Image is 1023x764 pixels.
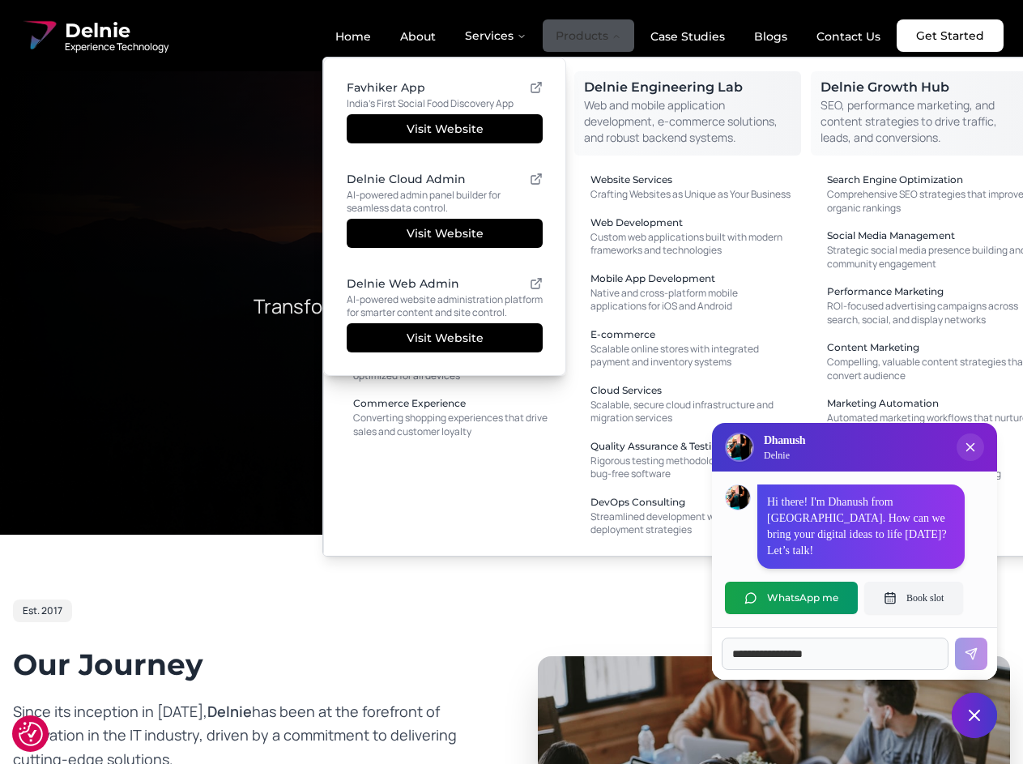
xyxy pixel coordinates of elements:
div: Web Development [590,218,795,228]
p: Streamlined development workflows and deployment strategies [590,510,795,537]
p: Web and mobile application development, e-commerce solutions, and robust backend systems. [584,97,792,146]
p: Transforming ideas into innovative solutions since [DATE] [201,293,823,319]
span: Delnie [207,702,252,721]
a: About [387,23,449,50]
div: Delnie Web Admin [347,278,459,289]
a: Contact Us [803,23,893,50]
a: Cloud ServicesScalable, secure cloud infrastructure and migration services [584,379,802,432]
img: Delnie Logo [19,16,58,55]
p: Scalable, secure cloud infrastructure and migration services [590,399,795,425]
button: Cookie Settings [19,722,43,746]
a: Delnie Engineering LabWeb and mobile application development, e-commerce solutions, and robust ba... [574,71,802,156]
p: AI-powered admin panel builder for seamless data control. [347,189,543,216]
h2: Our Journey [13,648,486,681]
div: Quality Assurance & Testing [590,442,795,451]
a: Visit Website [347,323,543,352]
a: Delnie Web AdminAI-powered website administration platform for smarter content and site control.V... [337,267,552,362]
span: Est. 2017 [23,604,62,617]
h3: Dhanush [764,433,805,449]
div: Delnie Cloud Admin [347,173,466,185]
a: Visit Website [347,114,543,143]
button: Services [452,19,539,52]
img: Revisit consent button [19,722,43,746]
p: Rigorous testing methodologies ensuring bug-free software [590,455,795,481]
a: Visit Website [347,219,543,248]
img: Dhanush [726,485,750,510]
a: Web DevelopmentCustom web applications built with modern frameworks and technologies [584,211,802,264]
p: India's First Social Food Discovery App [347,97,543,111]
a: Case Studies [637,23,738,50]
a: DevOps ConsultingStreamlined development workflows and deployment strategies [584,491,802,544]
span: Delnie [65,18,168,44]
button: Products [543,19,634,52]
a: Delnie Cloud AdminAI-powered admin panel builder for seamless data control.Visit Website [337,163,552,258]
p: Delnie [764,449,805,462]
a: Website ServicesCrafting Websites as Unique as Your Business [584,169,802,208]
button: Close chat popup [957,433,984,461]
p: Crafting Websites as Unique as Your Business [590,188,795,202]
p: AI-powered website administration platform for smarter content and site control. [347,293,543,320]
div: DevOps Consulting [590,497,795,507]
button: Close chat [952,693,997,738]
nav: Main [322,19,893,52]
span: Experience Technology [65,41,168,53]
a: Blogs [741,23,800,50]
img: Delnie Logo [727,434,752,460]
a: Mobile App DevelopmentNative and cross-platform mobile applications for iOS and Android [584,267,802,320]
a: E-commerceScalable online stores with integrated payment and inventory systems [584,323,802,376]
a: Quality Assurance & TestingRigorous testing methodologies ensuring bug-free software [584,435,802,488]
p: Converting shopping experiences that drive sales and customer loyalty [353,412,558,438]
div: E-commerce [590,330,795,339]
a: Delnie Logo Full [19,16,168,55]
div: Commerce Experience [353,399,558,408]
a: Home [322,23,384,50]
div: Products [323,58,566,376]
a: Get Started [897,19,1004,52]
div: Mobile App Development [590,274,795,284]
a: Favhiker AppIndia's First Social Food Discovery AppVisit Website [337,71,552,153]
h1: Our [13,216,1010,274]
a: Commerce ExperienceConverting shopping experiences that drive sales and customer loyalty [347,392,565,445]
div: Website Services [590,175,795,185]
p: Custom web applications built with modern frameworks and technologies [590,231,795,258]
div: Cloud Services [590,386,795,395]
button: Book slot [864,582,963,614]
div: Delnie Engineering Lab [584,81,792,94]
button: WhatsApp me [725,582,858,614]
p: Scalable online stores with integrated payment and inventory systems [590,343,795,369]
p: Native and cross-platform mobile applications for iOS and Android [590,287,795,314]
div: Favhiker App [347,82,425,93]
p: Hi there! I'm Dhanush from [GEOGRAPHIC_DATA]. How can we bring your digital ideas to life [DATE]?... [767,494,955,559]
